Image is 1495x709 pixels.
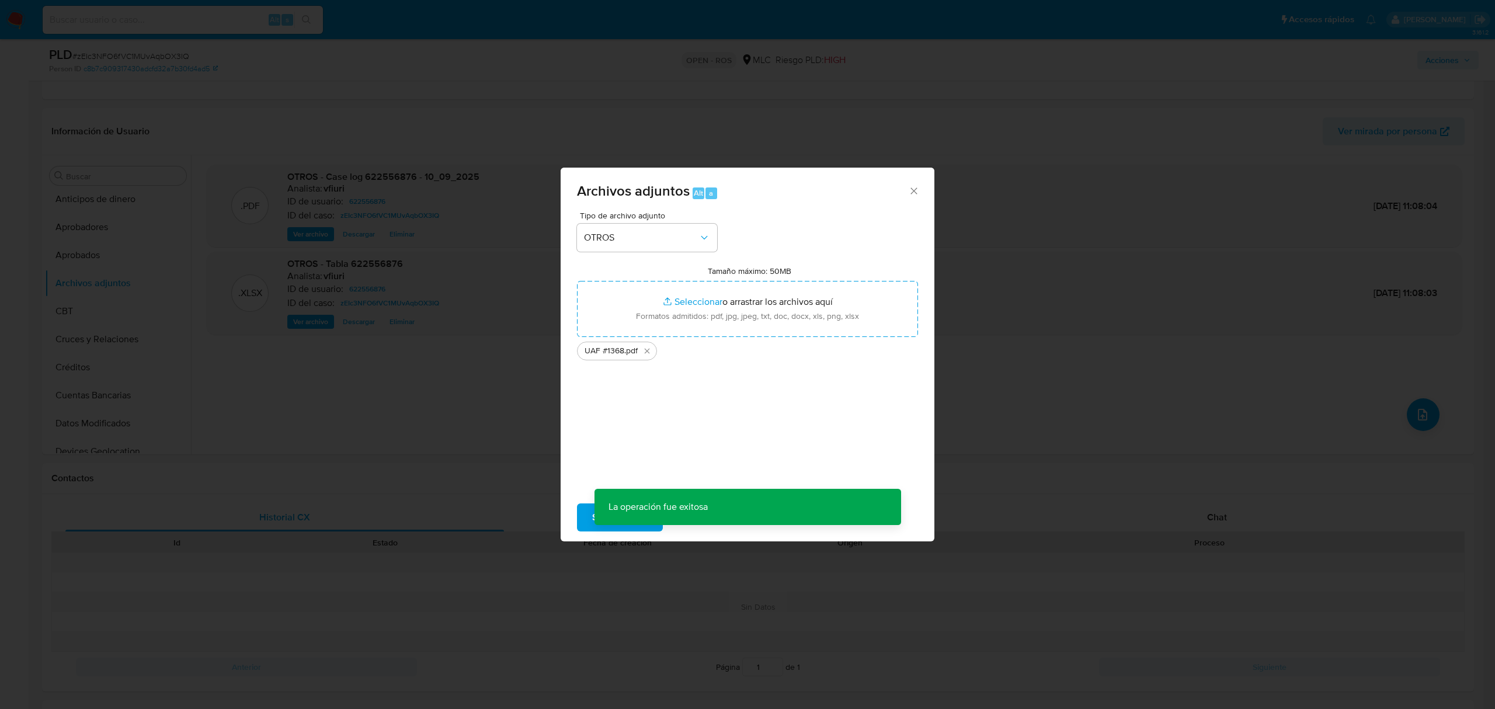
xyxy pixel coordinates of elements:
[708,266,791,276] label: Tamaño máximo: 50MB
[594,489,722,525] p: La operación fue exitosa
[694,187,703,199] span: Alt
[624,345,638,357] span: .pdf
[709,187,713,199] span: a
[577,180,690,201] span: Archivos adjuntos
[585,345,624,357] span: UAF #1368
[640,344,654,358] button: Eliminar UAF #1368.pdf
[592,505,648,530] span: Subir archivo
[683,505,721,530] span: Cancelar
[577,503,663,531] button: Subir archivo
[577,337,918,360] ul: Archivos seleccionados
[908,185,919,196] button: Cerrar
[580,211,720,220] span: Tipo de archivo adjunto
[584,232,698,244] span: OTROS
[577,224,717,252] button: OTROS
